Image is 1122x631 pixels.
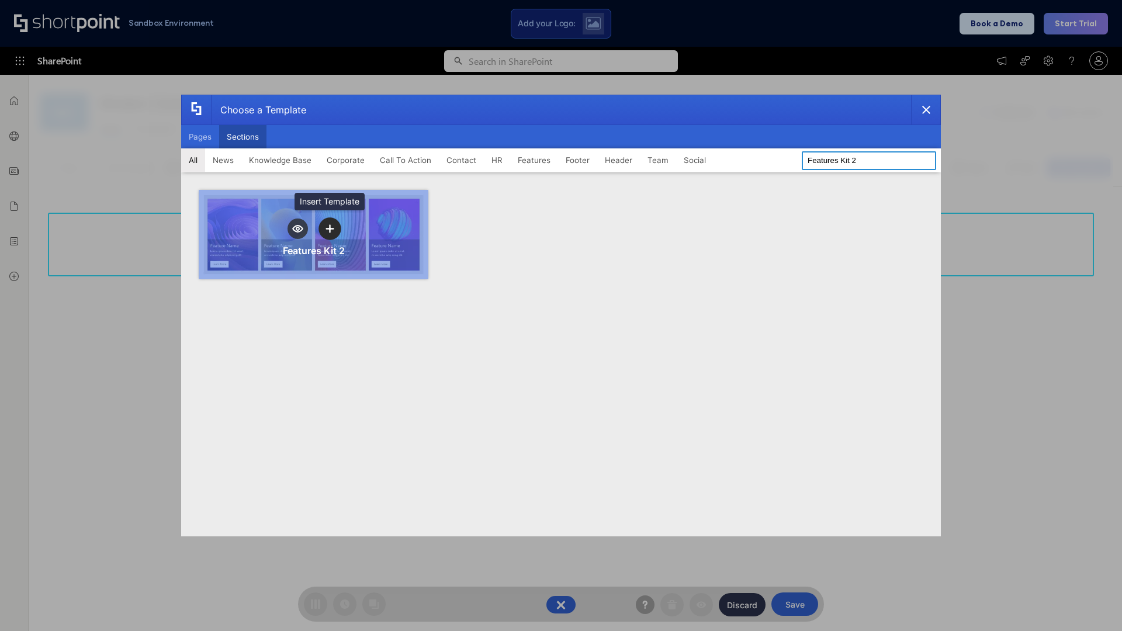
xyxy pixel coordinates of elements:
[319,148,372,172] button: Corporate
[205,148,241,172] button: News
[439,148,484,172] button: Contact
[181,148,205,172] button: All
[676,148,714,172] button: Social
[219,125,266,148] button: Sections
[181,95,941,536] div: template selector
[597,148,640,172] button: Header
[372,148,439,172] button: Call To Action
[484,148,510,172] button: HR
[211,95,306,124] div: Choose a Template
[802,151,936,170] input: Search
[1064,575,1122,631] iframe: Chat Widget
[558,148,597,172] button: Footer
[640,148,676,172] button: Team
[181,125,219,148] button: Pages
[241,148,319,172] button: Knowledge Base
[283,245,345,256] div: Features Kit 2
[510,148,558,172] button: Features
